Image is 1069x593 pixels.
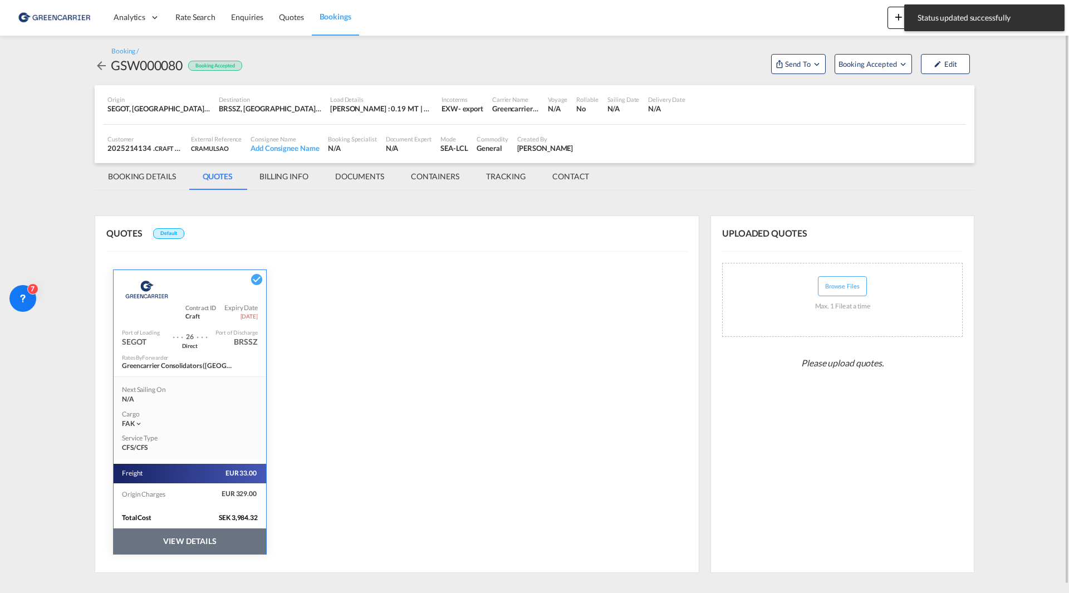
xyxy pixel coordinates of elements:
[107,143,182,153] div: 2025214134 .
[175,12,215,22] span: Rate Search
[107,95,210,104] div: Origin
[203,469,258,478] span: EUR 33.00
[477,143,508,153] div: General
[771,54,826,74] button: Open demo menu
[251,143,319,153] div: Add Consignee Name
[440,143,468,153] div: SEA-LCL
[797,352,888,374] span: Please upload quotes.
[548,95,567,104] div: Voyage
[185,303,216,312] span: Contract / Rate Agreement / Tariff / Spot Pricing Reference Number
[648,104,685,114] div: N/A
[95,59,108,72] md-icon: icon-arrow-left
[548,104,567,114] div: N/A
[107,104,210,114] div: SEGOT, Gothenburg (Goteborg), Sweden, Northern Europe, Europe
[135,420,143,428] md-icon: icon-chevron-down
[165,342,215,349] div: via Port Direct
[122,490,166,498] span: Origin Charges
[492,95,539,104] div: Carrier Name
[111,47,139,56] div: Booking /
[231,12,263,22] span: Enquiries
[386,143,432,153] div: N/A
[607,95,640,104] div: Sailing Date
[122,443,148,452] span: CFS/CFS
[386,135,432,143] div: Document Expert
[185,303,224,321] div: Craft
[251,135,319,143] div: Consignee Name
[320,12,351,21] span: Bookings
[398,163,473,190] md-tab-item: CONTAINERS
[241,312,258,320] span: [DATE]
[122,434,166,443] div: Service Type
[173,326,184,342] div: . . .
[576,95,598,104] div: Rollable
[191,135,242,143] div: External Reference
[458,104,483,114] div: - export
[197,326,208,342] div: . . .
[188,61,242,71] div: Booking Accepted
[122,410,258,419] div: Cargo
[191,145,229,152] span: CRAMULSAO
[122,469,144,478] span: Freight
[122,419,135,428] span: FAK
[122,385,182,395] div: Next Sailing On
[183,326,197,342] div: Transit Time 26
[330,104,433,114] div: [PERSON_NAME] : 0.19 MT | Volumetric Wt : 0.16 CBM | Chargeable Wt : 0.19 W/M
[815,296,870,317] div: Max. 1 File at a time
[122,329,160,336] div: Port of Loading
[122,354,168,361] div: Rates By
[934,60,941,68] md-icon: icon-pencil
[517,143,573,153] div: Fredrik Fagerman
[442,104,458,114] div: EXW
[887,7,938,29] button: icon-plus 400-fgNewicon-chevron-down
[234,336,258,347] div: BRSSZ
[328,143,376,153] div: N/A
[114,12,145,23] span: Analytics
[322,163,398,190] md-tab-item: DOCUMENTS
[914,12,1055,23] span: Status updated successfully
[607,104,640,114] div: N/A
[246,163,322,190] md-tab-item: BILLING INFO
[279,12,303,22] span: Quotes
[442,95,483,104] div: Incoterms
[189,163,246,190] md-tab-item: QUOTES
[224,303,258,313] span: Expiry Date
[818,276,867,296] button: Browse Files
[17,5,92,30] img: 609dfd708afe11efa14177256b0082fb.png
[142,354,168,361] span: Forwarder
[440,135,468,143] div: Mode
[203,489,258,499] span: EUR 329.00
[892,10,905,23] md-icon: icon-plus 400-fg
[219,95,321,104] div: Destination
[838,58,898,70] span: Booking Accepted
[330,95,433,104] div: Load Details
[155,144,232,153] span: CRAFT MULTIMODAL LTDA
[722,227,816,239] span: UPLOADED QUOTES
[892,12,934,21] span: New
[215,329,258,336] div: Port of Discharge
[477,135,508,143] div: Commodity
[185,312,216,320] span: Craft
[219,513,266,523] span: SEK 3,984.32
[539,163,602,190] md-tab-item: CONTACT
[122,336,146,347] div: SEGOT
[648,95,685,104] div: Delivery Date
[122,513,205,523] div: Total Cost
[576,104,598,114] div: No
[328,135,376,143] div: Booking Specialist
[107,135,182,143] div: Customer
[921,54,970,74] button: icon-pencilEdit
[517,135,573,143] div: Created By
[784,58,812,70] span: Send To
[95,56,111,74] div: icon-arrow-left
[122,361,233,371] div: Greencarrier Consolidators (Sweden)
[122,276,171,303] img: Greencarrier Consolidator
[106,228,150,238] span: QUOTES
[95,163,602,190] md-pagination-wrapper: Use the left and right arrow keys to navigate between tabs
[492,104,539,114] div: Greencarrier Consolidator
[835,54,912,74] button: Open demo menu
[250,273,263,286] md-icon: icon-checkbox-marked-circle
[114,528,266,554] button: VIEW DETAILS
[473,163,539,190] md-tab-item: TRACKING
[219,104,321,114] div: BRSSZ, Santos, Brazil, South America, Americas
[111,56,183,74] div: GSW000080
